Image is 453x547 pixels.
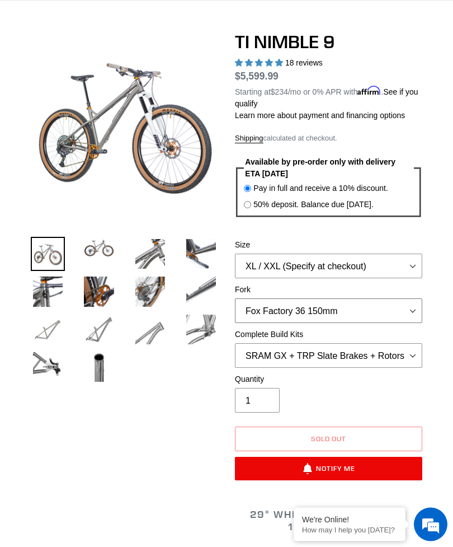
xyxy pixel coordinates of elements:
[82,237,116,260] img: Load image into Gallery viewer, TI NIMBLE 9
[184,275,218,309] img: Load image into Gallery viewer, TI NIMBLE 9
[133,275,167,309] img: Load image into Gallery viewer, TI NIMBLE 9
[133,237,167,272] img: Load image into Gallery viewer, TI NIMBLE 9
[302,515,397,524] div: We're Online!
[31,313,65,347] img: Load image into Gallery viewer, TI NIMBLE 9
[235,71,279,82] span: $5,599.99
[65,141,154,254] span: We're online!
[235,59,285,68] span: 4.89 stars
[235,284,422,296] label: Fork
[6,306,213,345] textarea: Type your message and hit 'Enter'
[253,183,388,195] label: Pay in full and receive a 10% discount.
[235,111,405,120] a: Learn more about payment and financing options
[357,86,381,96] span: Affirm
[31,237,65,272] img: Load image into Gallery viewer, TI NIMBLE 9
[31,350,65,385] img: Load image into Gallery viewer, TI NIMBLE 9
[235,427,422,452] button: Sold out
[235,134,263,144] a: Shipping
[235,32,422,53] h1: TI NIMBLE 9
[82,275,116,309] img: Load image into Gallery viewer, TI NIMBLE 9
[184,237,218,272] img: Load image into Gallery viewer, TI NIMBLE 9
[184,313,218,347] img: Load image into Gallery viewer, TI NIMBLE 9
[271,88,288,97] span: $234
[302,526,397,534] p: How may I help you today?
[235,374,422,386] label: Quantity
[31,275,65,309] img: Load image into Gallery viewer, TI NIMBLE 9
[235,133,422,144] div: calculated at checkout.
[75,63,205,77] div: Chat with us now
[235,329,422,341] label: Complete Build Kits
[82,350,116,385] img: Load image into Gallery viewer, TI NIMBLE 9
[235,457,422,481] button: Notify Me
[235,240,422,251] label: Size
[250,508,407,534] span: 29" WHEELS // HARDTAIL // 150MM FRONT
[133,313,167,347] img: Load image into Gallery viewer, TI NIMBLE 9
[82,313,116,347] img: Load image into Gallery viewer, TI NIMBLE 9
[253,199,374,211] label: 50% deposit. Balance due [DATE].
[235,84,422,110] p: Starting at /mo or 0% APR with .
[244,157,414,180] legend: Available by pre-order only with delivery ETA [DATE]
[36,56,64,84] img: d_696896380_company_1647369064580_696896380
[12,62,29,78] div: Navigation go back
[183,6,210,32] div: Minimize live chat window
[285,59,323,68] span: 18 reviews
[311,435,347,443] span: Sold out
